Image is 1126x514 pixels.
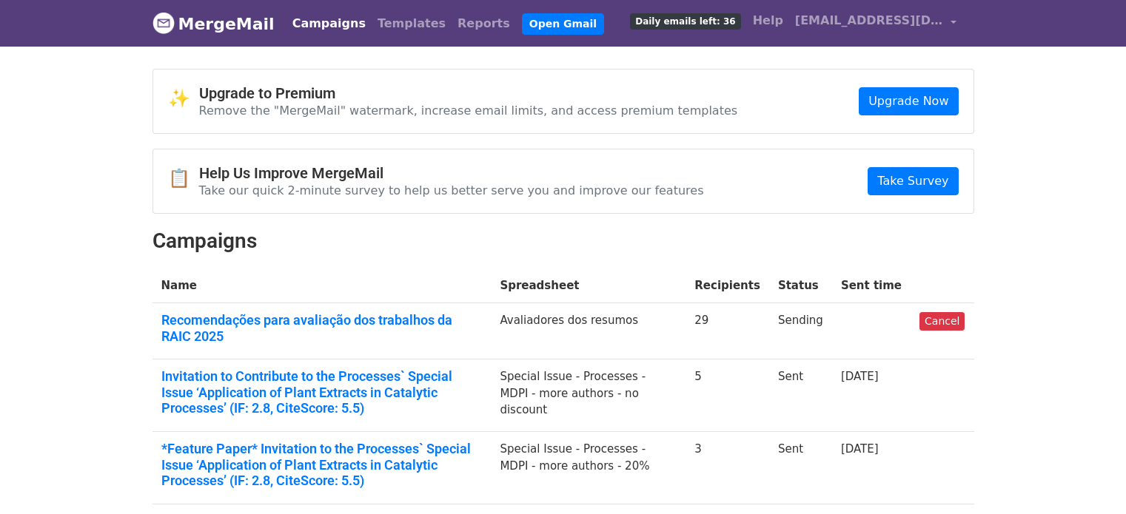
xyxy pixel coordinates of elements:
a: Templates [372,9,452,38]
a: MergeMail [153,8,275,39]
a: *Feature Paper* Invitation to the Processes` Special Issue ‘Application of Plant Extracts in Cata... [161,441,483,489]
th: Sent time [832,268,911,303]
a: Campaigns [286,9,372,38]
td: Special Issue - Processes - MDPI - more authors - no discount [491,359,686,432]
td: Sent [769,432,832,504]
a: [DATE] [841,370,879,383]
p: Take our quick 2-minute survey to help us better serve you and improve our features [199,183,704,198]
a: Open Gmail [522,13,604,35]
a: [DATE] [841,442,879,456]
td: Sending [769,303,832,359]
img: MergeMail logo [153,12,175,34]
th: Spreadsheet [491,268,686,303]
a: Help [747,6,789,35]
h2: Campaigns [153,229,974,254]
a: [EMAIL_ADDRESS][DOMAIN_NAME] [789,6,962,41]
p: Remove the "MergeMail" watermark, increase email limits, and access premium templates [199,103,738,118]
a: Reports [452,9,516,38]
th: Name [153,268,492,303]
span: [EMAIL_ADDRESS][DOMAIN_NAME] [795,12,943,30]
span: Daily emails left: 36 [630,13,740,30]
th: Status [769,268,832,303]
a: Take Survey [868,167,958,195]
td: 5 [686,359,769,432]
td: 29 [686,303,769,359]
a: Upgrade Now [859,87,958,115]
td: Avaliadores dos resumos [491,303,686,359]
a: Recomendações para avaliação dos trabalhos da RAIC 2025 [161,312,483,344]
th: Recipients [686,268,769,303]
a: Cancel [919,312,965,331]
td: 3 [686,432,769,504]
td: Special Issue - Processes - MDPI - more authors - 20% [491,432,686,504]
span: ✨ [168,88,199,109]
td: Sent [769,359,832,432]
a: Invitation to Contribute to the Processes` Special Issue ‘Application of Plant Extracts in Cataly... [161,368,483,416]
span: 📋 [168,168,199,189]
h4: Help Us Improve MergeMail [199,164,704,182]
a: Daily emails left: 36 [624,6,746,35]
h4: Upgrade to Premium [199,84,738,102]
